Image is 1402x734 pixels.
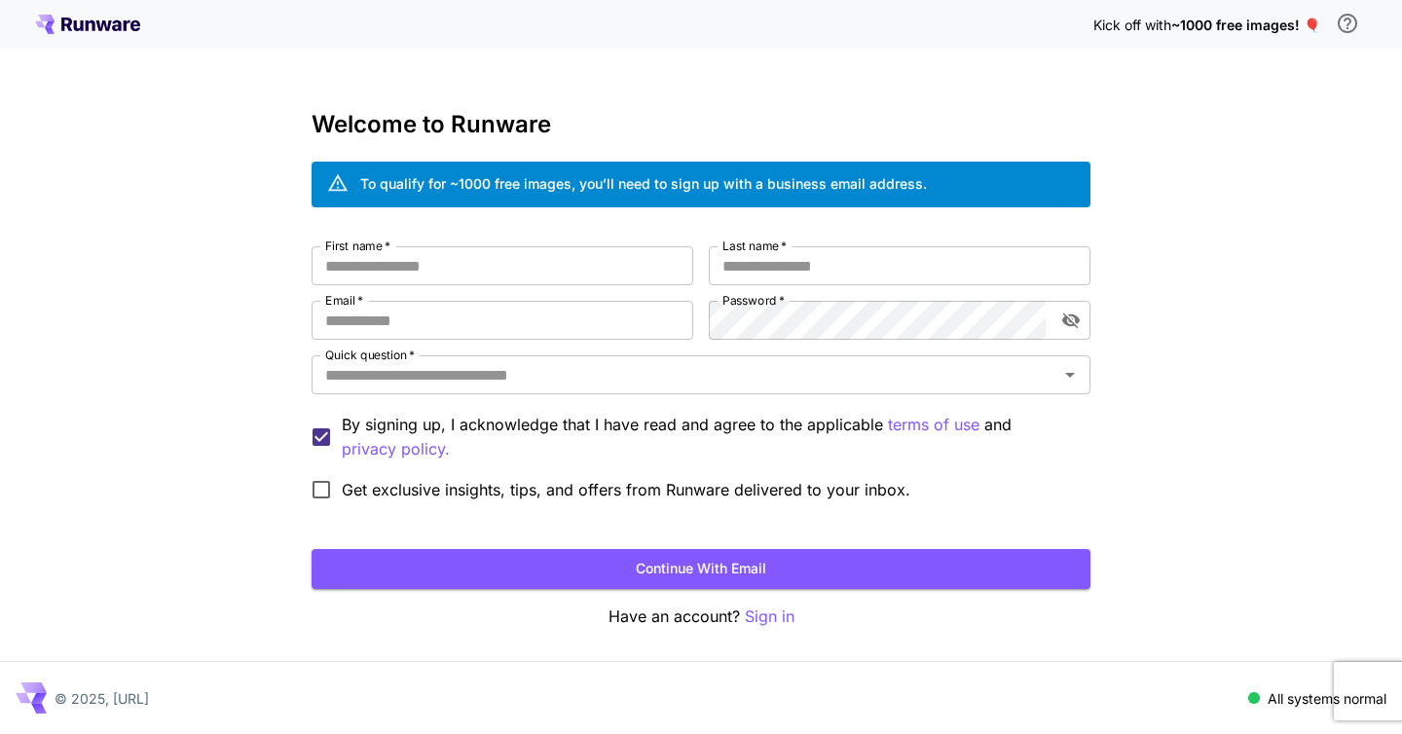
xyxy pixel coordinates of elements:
button: Sign in [745,605,794,629]
p: privacy policy. [342,437,450,461]
span: Kick off with [1093,17,1171,33]
span: ~1000 free images! 🎈 [1171,17,1320,33]
p: © 2025, [URL] [55,688,149,709]
button: Open [1056,361,1084,388]
div: To qualify for ~1000 free images, you’ll need to sign up with a business email address. [360,173,927,194]
button: Continue with email [312,549,1090,589]
label: Quick question [325,347,415,363]
button: By signing up, I acknowledge that I have read and agree to the applicable and privacy policy. [888,413,979,437]
label: Email [325,292,363,309]
span: Get exclusive insights, tips, and offers from Runware delivered to your inbox. [342,478,910,501]
h3: Welcome to Runware [312,111,1090,138]
p: Have an account? [312,605,1090,629]
label: Last name [722,238,787,254]
p: By signing up, I acknowledge that I have read and agree to the applicable and [342,413,1075,461]
p: terms of use [888,413,979,437]
button: toggle password visibility [1053,303,1088,338]
label: Password [722,292,785,309]
p: All systems normal [1268,688,1386,709]
button: By signing up, I acknowledge that I have read and agree to the applicable terms of use and [342,437,450,461]
label: First name [325,238,390,254]
button: In order to qualify for free credit, you need to sign up with a business email address and click ... [1328,4,1367,43]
